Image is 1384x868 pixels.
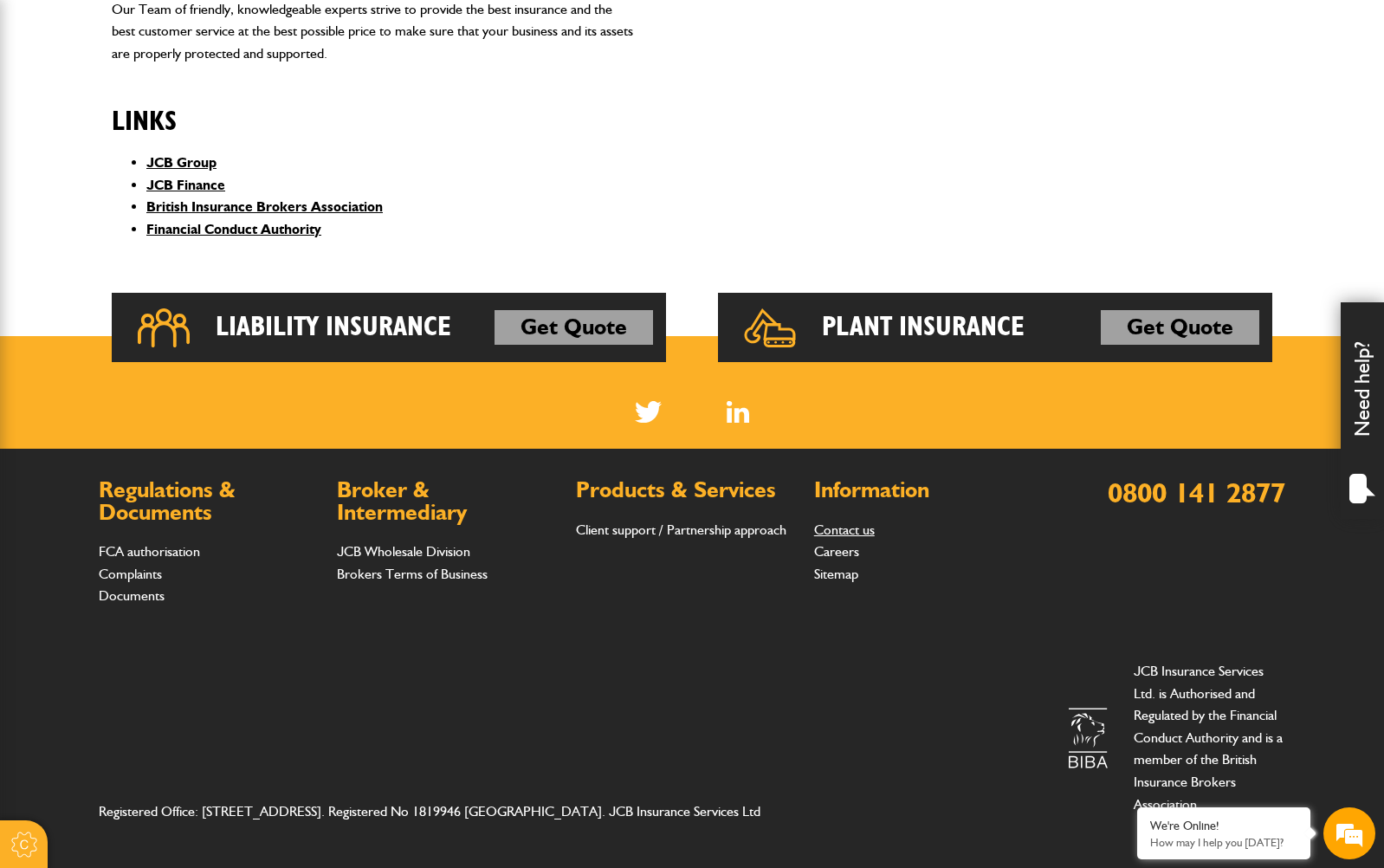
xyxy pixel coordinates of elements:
h2: Links [112,79,634,138]
textarea: Type your message and hit 'Enter' [23,314,316,519]
em: Start Chat [236,534,314,557]
input: Enter your last name [23,160,316,198]
div: We're Online! [1150,819,1297,833]
div: Chat with us now [90,97,291,120]
a: JCB Wholesale Division [337,543,470,560]
h2: Products & Services [576,479,797,502]
a: LinkedIn [727,401,750,423]
h2: Liability Insurance [216,310,451,345]
a: Get Quote [1101,310,1259,345]
img: Twitter [635,401,662,423]
a: JCB Finance [146,177,225,193]
img: Linked In [727,401,750,423]
input: Enter your email address [23,211,316,249]
a: Get Quote [495,310,653,345]
h2: Regulations & Documents [99,479,320,523]
a: 0800 141 2877 [1108,476,1285,509]
div: Minimize live chat window [284,9,326,50]
h2: Plant Insurance [822,310,1025,345]
p: JCB Insurance Services Ltd. is Authorised and Regulated by the Financial Conduct Authority and is... [1134,660,1285,815]
a: British Insurance Brokers Association [146,198,383,215]
h2: Information [814,479,1035,502]
input: Enter your phone number [23,262,316,301]
a: Sitemap [814,566,858,582]
div: Need help? [1341,302,1384,519]
h2: Broker & Intermediary [337,479,558,523]
a: Documents [99,587,165,604]
a: JCB Group [146,154,217,171]
a: Brokers Terms of Business [337,566,488,582]
a: FCA authorisation [99,543,200,560]
a: Careers [814,543,859,560]
address: Registered Office: [STREET_ADDRESS]. Registered No 1819946 [GEOGRAPHIC_DATA]. JCB Insurance Servi... [99,800,798,823]
a: Complaints [99,566,162,582]
a: Client support / Partnership approach [576,521,786,538]
a: Financial Conduct Authority [146,221,321,237]
a: Contact us [814,521,875,538]
img: d_20077148190_company_1631870298795_20077148190 [29,96,73,120]
p: How may I help you today? [1150,836,1297,849]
